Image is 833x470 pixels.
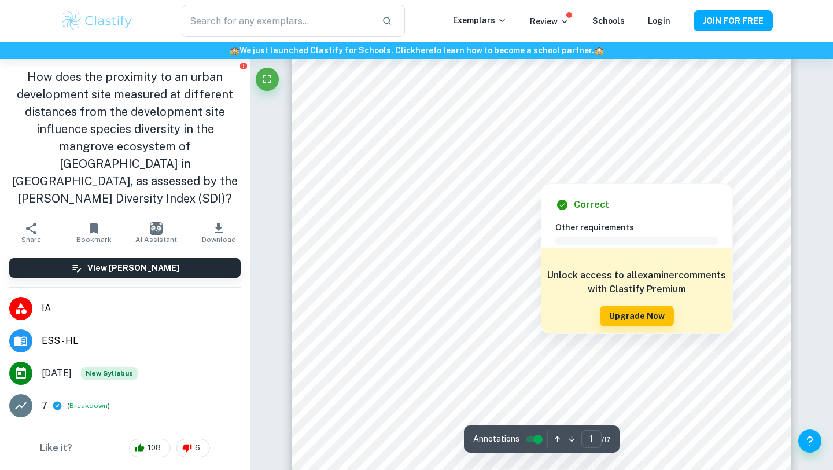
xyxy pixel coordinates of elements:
a: Login [648,16,670,25]
img: Clastify logo [60,9,134,32]
span: 🏫 [230,46,239,55]
span: New Syllabus [81,367,138,380]
h6: Like it? [40,441,72,455]
span: Annotations [473,433,519,445]
div: Starting from the May 2026 session, the ESS IA requirements have changed. We created this exempla... [81,367,138,380]
img: AI Assistant [150,222,163,235]
span: ESS - HL [42,334,241,348]
button: Bookmark [62,216,125,249]
p: Exemplars [453,14,507,27]
h1: How does the proximity to an urban development site measured at different distances from the deve... [9,68,241,207]
button: AI Assistant [125,216,187,249]
button: Fullscreen [256,68,279,91]
span: 🏫 [594,46,604,55]
a: Schools [592,16,625,25]
a: here [415,46,433,55]
h6: We just launched Clastify for Schools. Click to learn how to become a school partner. [2,44,831,57]
button: Upgrade Now [600,306,674,326]
button: Report issue [239,61,248,70]
h6: Other requirements [555,221,728,234]
button: Download [187,216,250,249]
div: 6 [176,439,210,457]
h6: View [PERSON_NAME] [87,262,179,274]
span: / 17 [602,434,610,445]
span: ( ) [67,401,110,412]
button: Help and Feedback [798,429,821,453]
span: 108 [141,442,167,454]
h6: Unlock access to all examiner comments with Clastify Premium [547,269,727,296]
div: 108 [129,439,171,457]
span: [DATE] [42,366,72,380]
span: Bookmark [76,236,112,244]
button: JOIN FOR FREE [694,10,773,31]
span: AI Assistant [135,236,177,244]
h6: Correct [574,198,609,212]
span: 6 [189,442,207,454]
input: Search for any exemplars... [182,5,373,37]
button: Breakdown [69,401,108,411]
button: View [PERSON_NAME] [9,258,241,278]
p: Review [530,15,569,28]
span: Download [202,236,236,244]
span: IA [42,302,241,315]
span: Share [21,236,41,244]
p: 7 [42,399,47,413]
